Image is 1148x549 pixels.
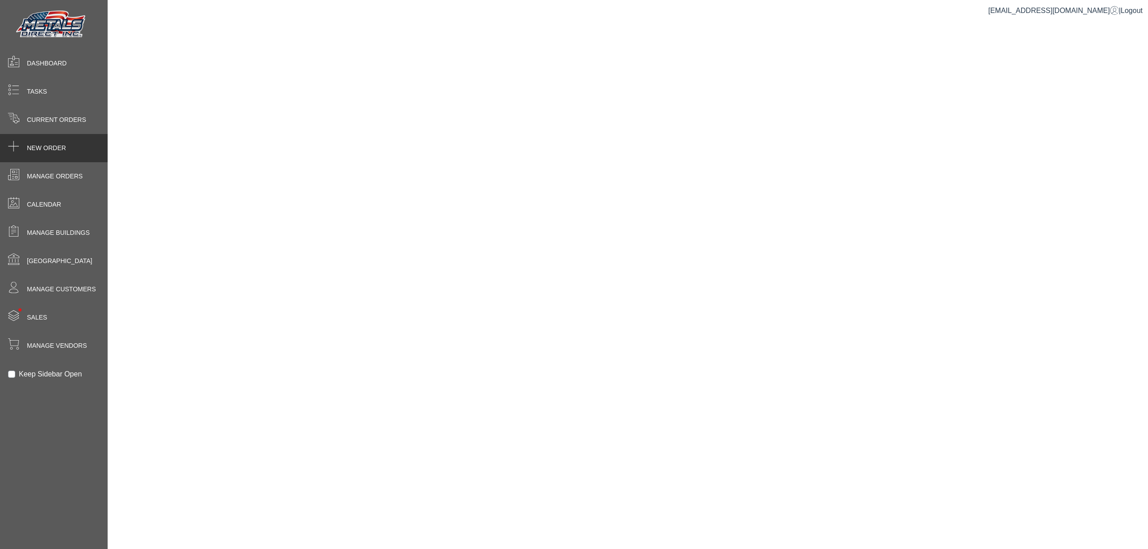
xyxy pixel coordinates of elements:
[988,7,1119,14] a: [EMAIL_ADDRESS][DOMAIN_NAME]
[27,285,96,294] span: Manage Customers
[27,115,86,125] span: Current Orders
[1121,7,1143,14] span: Logout
[27,256,92,266] span: [GEOGRAPHIC_DATA]
[27,313,47,322] span: Sales
[27,87,47,96] span: Tasks
[27,228,90,238] span: Manage Buildings
[13,8,90,41] img: Metals Direct Inc Logo
[19,369,82,380] label: Keep Sidebar Open
[27,200,61,209] span: Calendar
[9,295,31,324] span: •
[27,143,66,153] span: New Order
[27,59,67,68] span: Dashboard
[27,172,83,181] span: Manage Orders
[27,341,87,350] span: Manage Vendors
[988,5,1143,16] div: |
